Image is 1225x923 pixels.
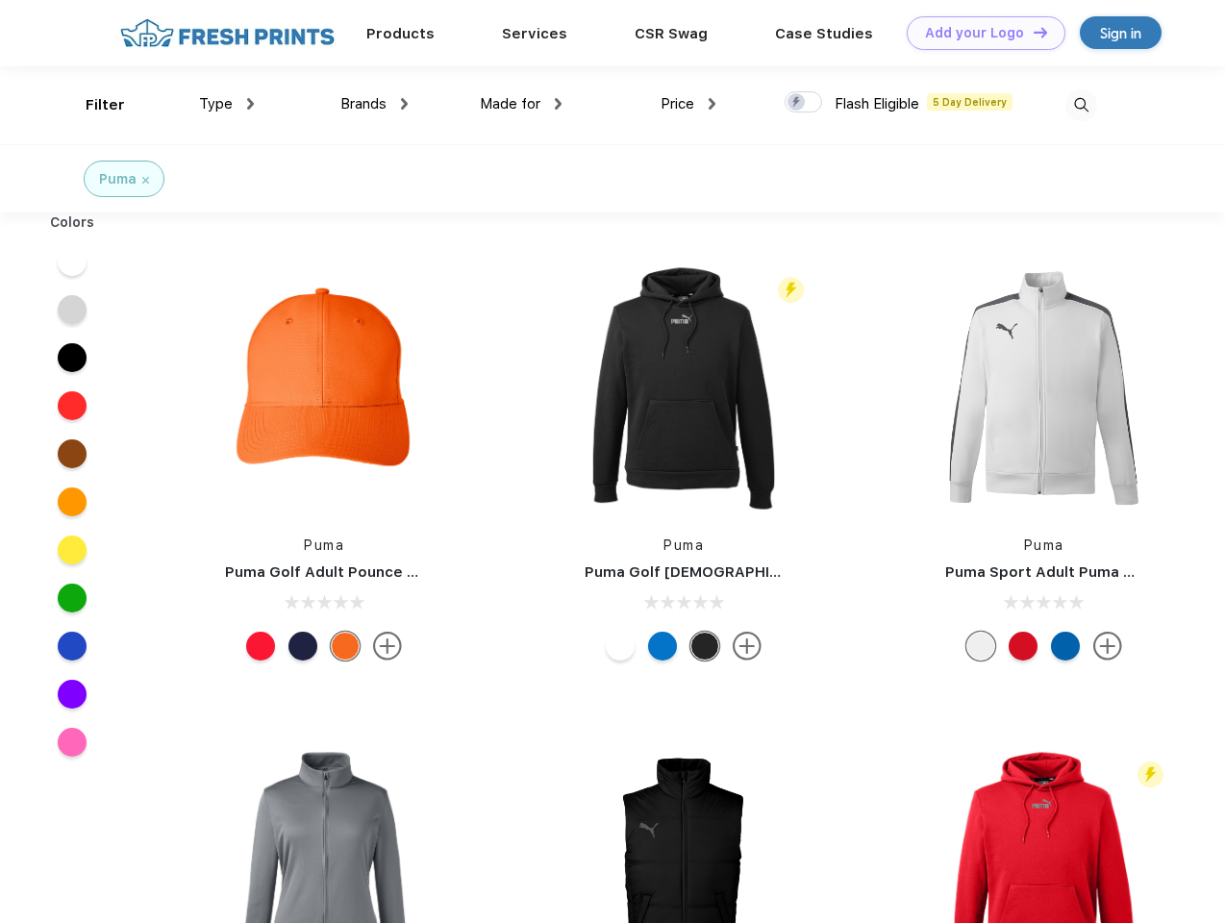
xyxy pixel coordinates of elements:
[1080,16,1162,49] a: Sign in
[99,169,137,189] div: Puma
[196,261,452,516] img: func=resize&h=266
[114,16,340,50] img: fo%20logo%202.webp
[1034,27,1047,37] img: DT
[1065,89,1097,121] img: desktop_search.svg
[1009,632,1037,661] div: High Risk Red
[1051,632,1080,661] div: Lapis Blue
[690,632,719,661] div: Puma Black
[247,98,254,110] img: dropdown.png
[1137,761,1163,787] img: flash_active_toggle.svg
[606,632,635,661] div: Bright White
[709,98,715,110] img: dropdown.png
[916,261,1172,516] img: func=resize&h=266
[966,632,995,661] div: White and Quiet Shade
[304,537,344,553] a: Puma
[648,632,677,661] div: Lapis Blue
[480,95,540,112] span: Made for
[835,95,919,112] span: Flash Eligible
[502,25,567,42] a: Services
[635,25,708,42] a: CSR Swag
[366,25,435,42] a: Products
[555,98,562,110] img: dropdown.png
[288,632,317,661] div: Peacoat
[225,563,519,581] a: Puma Golf Adult Pounce Adjustable Cap
[733,632,762,661] img: more.svg
[36,212,110,233] div: Colors
[1024,537,1064,553] a: Puma
[340,95,387,112] span: Brands
[556,261,812,516] img: func=resize&h=266
[86,94,125,116] div: Filter
[142,177,149,184] img: filter_cancel.svg
[1093,632,1122,661] img: more.svg
[331,632,360,661] div: Vibrant Orange
[401,98,408,110] img: dropdown.png
[778,277,804,303] img: flash_active_toggle.svg
[663,537,704,553] a: Puma
[246,632,275,661] div: High Risk Red
[927,93,1012,111] span: 5 Day Delivery
[585,563,941,581] a: Puma Golf [DEMOGRAPHIC_DATA]' Icon Golf Polo
[373,632,402,661] img: more.svg
[925,25,1024,41] div: Add your Logo
[1100,22,1141,44] div: Sign in
[661,95,694,112] span: Price
[199,95,233,112] span: Type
